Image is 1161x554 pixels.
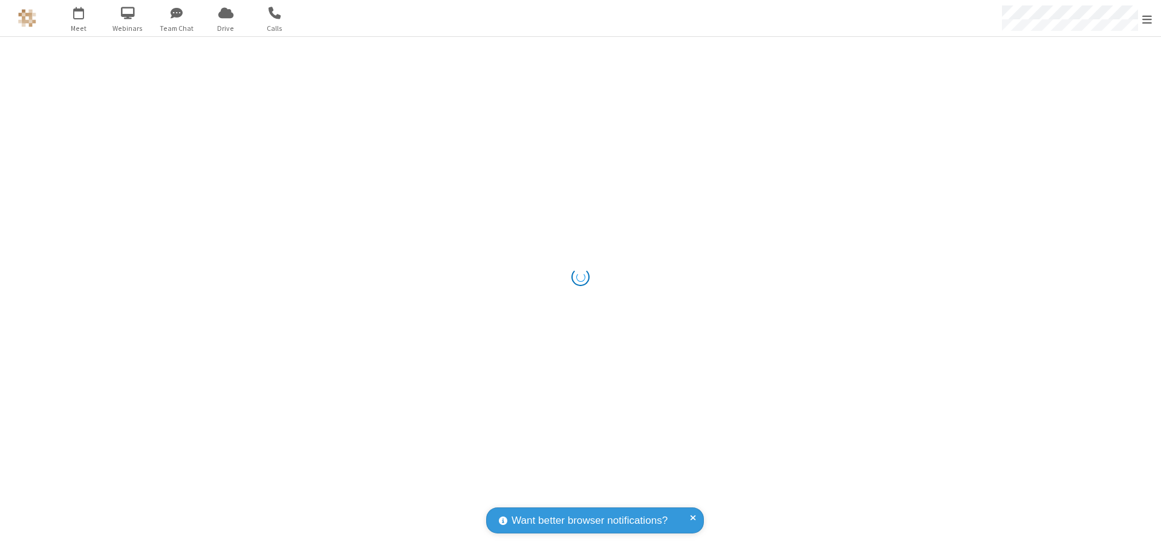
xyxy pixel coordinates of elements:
[154,23,200,34] span: Team Chat
[252,23,298,34] span: Calls
[203,23,249,34] span: Drive
[512,513,668,529] span: Want better browser notifications?
[56,23,102,34] span: Meet
[105,23,151,34] span: Webinars
[18,9,36,27] img: QA Selenium DO NOT DELETE OR CHANGE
